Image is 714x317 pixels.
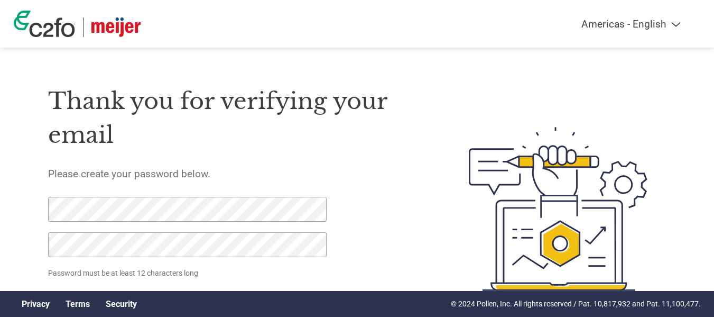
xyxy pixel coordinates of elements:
[48,268,330,279] p: Password must be at least 12 characters long
[451,298,701,310] p: © 2024 Pollen, Inc. All rights reserved / Pat. 10,817,932 and Pat. 11,100,477.
[22,299,50,309] a: Privacy
[66,299,90,309] a: Terms
[48,168,419,180] h5: Please create your password below.
[48,84,419,152] h1: Thank you for verifying your email
[91,17,141,37] img: Meijer
[14,11,75,37] img: c2fo logo
[106,299,137,309] a: Security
